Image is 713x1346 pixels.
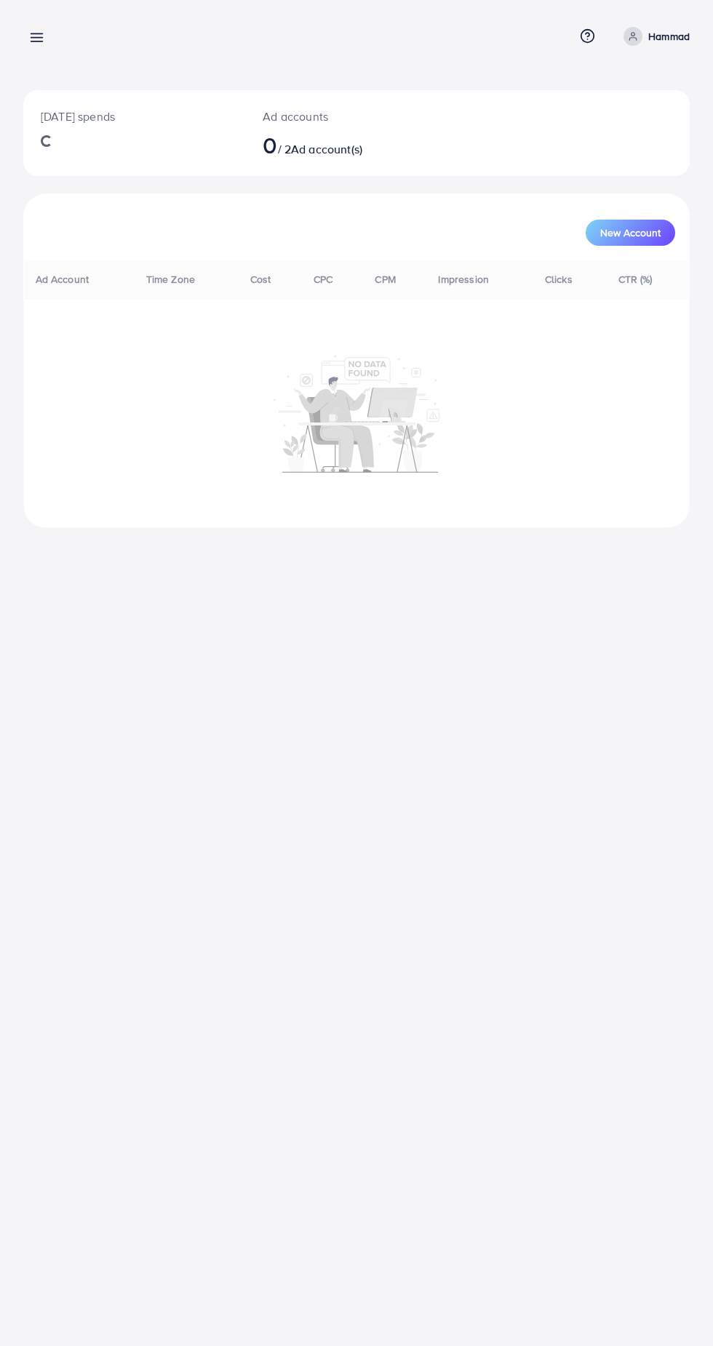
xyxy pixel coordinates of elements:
[648,28,690,45] p: Hammad
[291,141,362,157] span: Ad account(s)
[41,108,228,125] p: [DATE] spends
[618,27,690,46] a: Hammad
[586,220,675,246] button: New Account
[263,131,394,159] h2: / 2
[600,228,661,238] span: New Account
[263,128,277,161] span: 0
[263,108,394,125] p: Ad accounts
